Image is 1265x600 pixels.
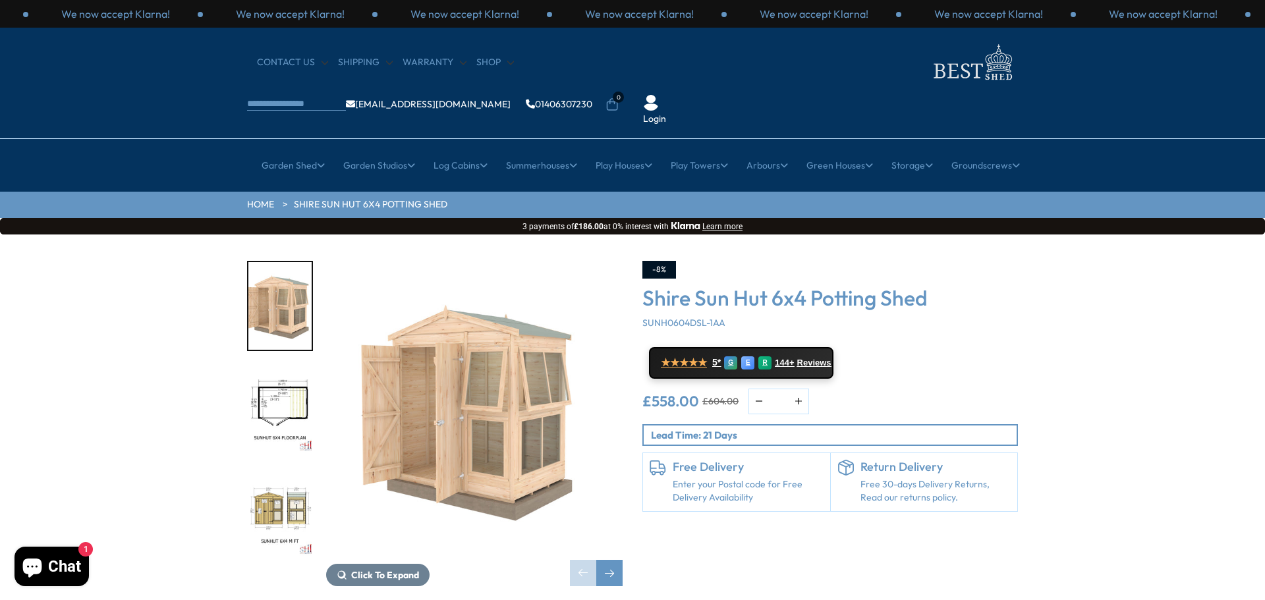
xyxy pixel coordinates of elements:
[11,547,93,589] inbox-online-store-chat: Shopify online store chat
[596,149,652,182] a: Play Houses
[673,478,824,504] a: Enter your Postal code for Free Delivery Availability
[248,366,312,453] img: Sunhut6x4FLOORPLAN_016f0f15-a55d-4ab6-98e2-a9414e811e92_200x200.jpg
[28,7,203,21] div: 3 / 3
[702,396,739,406] del: £604.00
[642,285,1018,310] h3: Shire Sun Hut 6x4 Potting Shed
[346,99,511,109] a: [EMAIL_ADDRESS][DOMAIN_NAME]
[673,460,824,474] h6: Free Delivery
[326,261,623,586] div: 1 / 12
[741,356,754,369] div: E
[642,317,725,329] span: SUNH0604DSL-1AA
[434,149,488,182] a: Log Cabins
[775,358,794,368] span: 144+
[326,261,623,557] img: Shire Sun Hut 6x4 Potting Shed - Best Shed
[247,261,313,351] div: 1 / 12
[724,356,737,369] div: G
[257,56,328,69] a: CONTACT US
[605,98,619,111] a: 0
[860,478,1011,504] p: Free 30-days Delivery Returns, Read our returns policy.
[294,198,447,211] a: Shire Sun Hut 6x4 Potting Shed
[661,356,707,369] span: ★★★★★
[951,149,1020,182] a: Groundscrews
[410,7,519,21] p: We now accept Klarna!
[403,56,466,69] a: Warranty
[1109,7,1218,21] p: We now accept Klarna!
[506,149,577,182] a: Summerhouses
[247,467,313,557] div: 3 / 12
[585,7,694,21] p: We now accept Klarna!
[351,569,419,581] span: Click To Expand
[552,7,727,21] div: 3 / 3
[343,149,415,182] a: Garden Studios
[651,428,1017,442] p: Lead Time: 21 Days
[926,41,1018,84] img: logo
[758,356,772,369] div: R
[671,149,728,182] a: Play Towers
[934,7,1043,21] p: We now accept Klarna!
[613,92,624,103] span: 0
[891,149,933,182] a: Storage
[760,7,868,21] p: We now accept Klarna!
[526,99,592,109] a: 01406307230
[203,7,378,21] div: 1 / 3
[248,262,312,350] img: Sunhut6Gx4RenderWhite3_a3978c5c-67b3-4815-89c6-1a2014b4dd81_200x200.jpg
[236,7,345,21] p: We now accept Klarna!
[262,149,325,182] a: Garden Shed
[378,7,552,21] div: 2 / 3
[860,460,1011,474] h6: Return Delivery
[727,7,901,21] div: 1 / 3
[326,564,430,586] button: Click To Expand
[901,7,1076,21] div: 2 / 3
[642,261,676,279] div: -8%
[476,56,514,69] a: Shop
[806,149,873,182] a: Green Houses
[596,560,623,586] div: Next slide
[338,56,393,69] a: Shipping
[570,560,596,586] div: Previous slide
[797,358,831,368] span: Reviews
[643,95,659,111] img: User Icon
[1076,7,1251,21] div: 3 / 3
[248,468,312,556] img: Sunhut6x4MFT_cdd04e5e-8a77-4afe-8d12-8276e6694a2c_200x200.jpg
[649,347,833,379] a: ★★★★★ 5* G E R 144+ Reviews
[642,394,699,408] ins: £558.00
[247,198,274,211] a: HOME
[247,364,313,454] div: 2 / 12
[643,113,666,126] a: Login
[746,149,788,182] a: Arbours
[61,7,170,21] p: We now accept Klarna!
